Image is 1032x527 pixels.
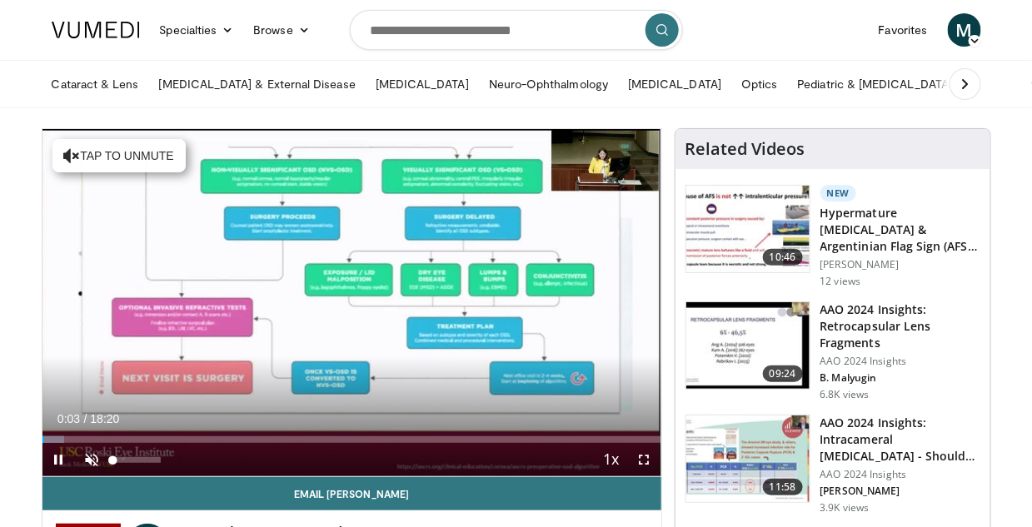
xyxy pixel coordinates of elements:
p: B. Malyugin [820,371,980,385]
button: Playback Rate [595,443,628,476]
a: Optics [731,67,787,101]
img: 40c8dcf9-ac14-45af-8571-bda4a5b229bd.150x105_q85_crop-smart_upscale.jpg [686,186,810,272]
a: Browse [243,13,320,47]
img: VuMedi Logo [52,22,140,38]
a: 10:46 New Hypermature [MEDICAL_DATA] & Argentinian Flag Sign (AFS): Reassessing How… [PERSON_NAME... [686,185,980,288]
a: Cataract & Lens [42,67,149,101]
a: M [948,13,981,47]
a: [MEDICAL_DATA] [366,67,479,101]
div: Progress Bar [42,436,661,443]
h3: AAO 2024 Insights: Intracameral [MEDICAL_DATA] - Should We Dilute It? … [820,415,980,465]
a: Specialties [150,13,244,47]
input: Search topics, interventions [350,10,683,50]
p: 12 views [820,275,861,288]
p: New [820,185,857,201]
span: 09:24 [763,365,803,382]
span: 0:03 [57,412,80,425]
span: 10:46 [763,249,803,266]
a: Favorites [869,13,938,47]
img: 01f52a5c-6a53-4eb2-8a1d-dad0d168ea80.150x105_q85_crop-smart_upscale.jpg [686,302,810,389]
button: Tap to unmute [52,139,186,172]
video-js: Video Player [42,129,661,477]
a: Neuro-Ophthalmology [479,67,618,101]
a: Pediatric & [MEDICAL_DATA] [788,67,963,101]
button: Pause [42,443,76,476]
div: Volume Level [113,457,161,463]
p: [PERSON_NAME] [820,485,980,498]
p: AAO 2024 Insights [820,355,980,368]
a: Email [PERSON_NAME] [42,477,661,510]
p: AAO 2024 Insights [820,468,980,481]
a: 11:58 AAO 2024 Insights: Intracameral [MEDICAL_DATA] - Should We Dilute It? … AAO 2024 Insights [... [686,415,980,515]
span: 18:20 [90,412,119,425]
button: Fullscreen [628,443,661,476]
h3: AAO 2024 Insights: Retrocapsular Lens Fragments [820,301,980,351]
a: 09:24 AAO 2024 Insights: Retrocapsular Lens Fragments AAO 2024 Insights B. Malyugin 6.8K views [686,301,980,401]
h4: Related Videos [686,139,805,159]
span: / [84,412,87,425]
p: 3.9K views [820,501,870,515]
a: [MEDICAL_DATA] [618,67,731,101]
p: 6.8K views [820,388,870,401]
img: de733f49-b136-4bdc-9e00-4021288efeb7.150x105_q85_crop-smart_upscale.jpg [686,415,810,502]
a: [MEDICAL_DATA] & External Disease [149,67,366,101]
p: [PERSON_NAME] [820,258,980,271]
h3: Hypermature [MEDICAL_DATA] & Argentinian Flag Sign (AFS): Reassessing How… [820,205,980,255]
span: 11:58 [763,479,803,495]
button: Unmute [76,443,109,476]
